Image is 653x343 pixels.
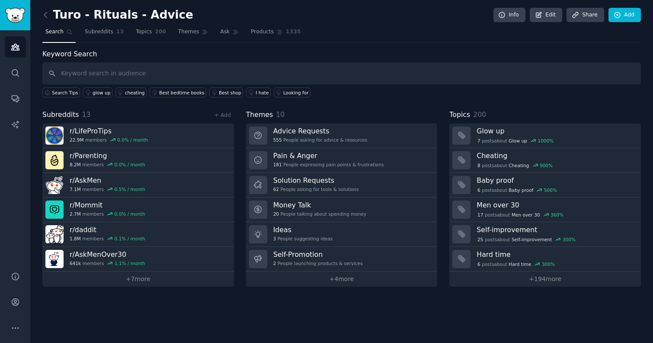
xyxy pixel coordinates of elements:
span: Hard time [509,261,531,267]
div: members [70,162,145,168]
div: 300 % [542,261,555,267]
span: Themes [178,28,199,36]
h3: Money Talk [273,201,366,210]
span: 6 [477,261,480,267]
a: r/Parenting8.2Mmembers0.0% / month [42,148,234,173]
a: Baby proof6postsaboutBaby proof500% [449,173,641,197]
div: glow up [93,90,110,96]
a: Share [567,8,604,23]
a: +7more [42,272,234,287]
span: 2 [273,260,276,266]
span: Products [251,28,274,36]
a: Advice Requests555People asking for advice & resources [246,123,438,148]
button: Search Tips [42,87,80,97]
h3: r/ Mommit [70,201,145,210]
span: 62 [273,186,279,192]
a: Looking for [274,87,310,97]
h3: r/ AskMenOver30 [70,250,145,259]
div: 0.0 % / month [115,211,145,217]
a: r/AskMen7.1Mmembers0.5% / month [42,173,234,197]
div: post s about [477,260,555,268]
img: daddit [45,225,64,243]
span: Self-improvement [512,236,552,243]
img: GummySearch logo [5,8,25,23]
span: 181 [273,162,282,168]
a: Best bedtime books [150,87,206,97]
h3: Self-Promotion [273,250,363,259]
h3: Glow up [477,126,635,136]
a: Edit [530,8,562,23]
a: Self-Promotion2People launching products & services [246,247,438,272]
h3: Ideas [273,225,333,234]
div: People suggesting ideas [273,236,333,242]
span: Baby proof [509,187,533,193]
h3: r/ LifeProTips [70,126,148,136]
a: Subreddits13 [82,25,127,43]
a: Info [493,8,525,23]
span: Search [45,28,64,36]
a: Pain & Anger181People expressing pain points & frustrations [246,148,438,173]
span: 7.1M [70,186,81,192]
a: Glow up7postsaboutGlow up1000% [449,123,641,148]
a: Add [608,8,641,23]
a: r/Mommit2.7Mmembers0.0% / month [42,197,234,222]
span: Search Tips [52,90,78,96]
div: People launching products & services [273,260,363,266]
a: Search [42,25,76,43]
a: r/AskMenOver30641kmembers1.1% / month [42,247,234,272]
a: +194more [449,272,641,287]
span: 2.7M [70,211,81,217]
span: 17 [477,212,483,218]
span: 13 [82,110,91,119]
h3: Baby proof [477,176,635,185]
img: LifeProTips [45,126,64,145]
span: Men over 30 [512,212,540,218]
h3: Cheating [477,151,635,160]
span: Cheating [509,162,529,168]
div: members [70,186,145,192]
a: glow up [83,87,112,97]
a: Men over 3017postsaboutMen over 30360% [449,197,641,222]
span: 1335 [286,28,301,36]
a: Ideas3People suggesting ideas [246,222,438,247]
div: Best bedtime books [159,90,205,96]
div: Best shop [219,90,241,96]
div: 0.5 % / month [115,186,145,192]
h3: r/ AskMen [70,176,145,185]
span: 22.9M [70,137,83,143]
span: Subreddits [85,28,113,36]
span: 8 [477,162,480,168]
span: Subreddits [42,110,79,120]
img: Mommit [45,201,64,219]
span: Topics [136,28,152,36]
div: I hate [256,90,269,96]
a: Best shop [209,87,243,97]
div: members [70,260,145,266]
span: 200 [155,28,166,36]
h3: Hard time [477,250,635,259]
span: 7 [477,138,480,144]
div: People asking for advice & resources [273,137,367,143]
a: Topics200 [133,25,169,43]
input: Keyword search in audience [42,62,641,84]
span: 555 [273,137,282,143]
a: Solution Requests62People asking for tools & solutions [246,173,438,197]
h3: r/ daddit [70,225,145,234]
div: members [70,211,145,217]
div: 0.0 % / month [115,162,145,168]
a: r/daddit1.8Mmembers0.1% / month [42,222,234,247]
span: 8.2M [70,162,81,168]
span: 6 [477,187,480,193]
h3: Self-improvement [477,225,635,234]
div: members [70,236,145,242]
div: 1.1 % / month [115,260,145,266]
div: cheating [125,90,145,96]
a: I hate [246,87,271,97]
div: 500 % [544,187,557,193]
a: Products1335 [248,25,304,43]
span: Glow up [509,138,527,144]
span: 200 [473,110,486,119]
a: Self-improvement25postsaboutSelf-improvement300% [449,222,641,247]
div: 0.0 % / month [117,137,148,143]
span: 13 [116,28,124,36]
